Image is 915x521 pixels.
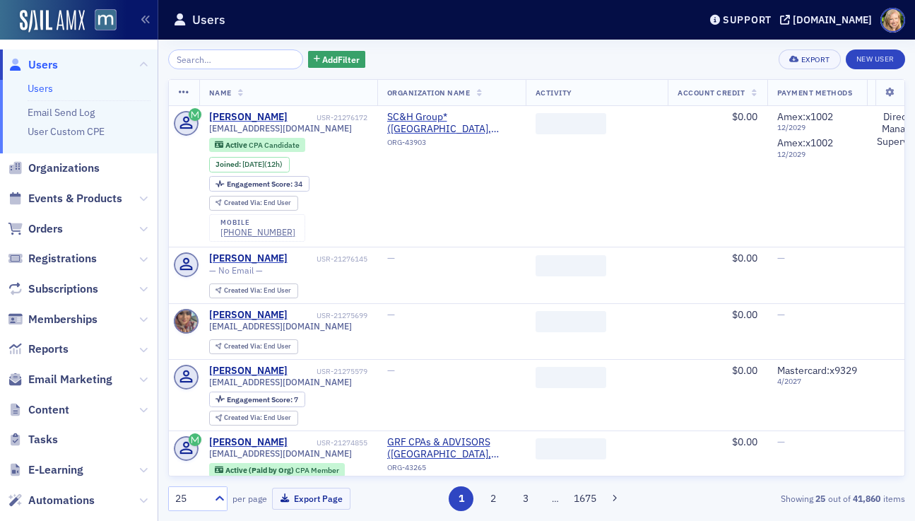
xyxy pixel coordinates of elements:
div: USR-21276172 [290,113,367,122]
span: Created Via : [224,413,264,422]
span: Amex : x1002 [777,136,833,149]
span: Users [28,57,58,73]
span: Mastercard : x9329 [777,364,857,377]
span: $0.00 [732,364,757,377]
span: ‌ [536,438,606,459]
div: End User [224,414,291,422]
span: Tasks [28,432,58,447]
a: User Custom CPE [28,125,105,138]
span: [EMAIL_ADDRESS][DOMAIN_NAME] [209,123,352,134]
div: [DOMAIN_NAME] [793,13,872,26]
span: Amex : x1002 [777,110,833,123]
span: $0.00 [732,110,757,123]
span: [EMAIL_ADDRESS][DOMAIN_NAME] [209,377,352,387]
span: [DATE] [242,159,264,169]
span: ‌ [536,113,606,134]
span: Email Marketing [28,372,112,387]
span: Memberships [28,312,98,327]
div: Created Via: End User [209,339,298,354]
span: [EMAIL_ADDRESS][DOMAIN_NAME] [209,448,352,459]
span: — No Email — [209,265,263,276]
a: [PERSON_NAME] [209,436,288,449]
span: Account Credit [678,88,745,98]
div: Export [801,56,830,64]
a: Tasks [8,432,58,447]
span: — [387,364,395,377]
span: Organizations [28,160,100,176]
span: Content [28,402,69,418]
span: Active (Paid by Org) [225,465,295,475]
span: 4 / 2027 [777,377,857,386]
div: Created Via: End User [209,283,298,298]
strong: 41,860 [851,492,883,505]
span: $0.00 [732,435,757,448]
span: Engagement Score : [227,394,294,404]
span: — [387,308,395,321]
a: Users [28,82,53,95]
div: Support [723,13,772,26]
span: — [777,308,785,321]
span: 12 / 2029 [777,123,857,132]
span: Created Via : [224,341,264,351]
div: Active (Paid by Org): Active (Paid by Org): CPA Member [209,463,346,477]
div: Created Via: End User [209,196,298,211]
label: per page [232,492,267,505]
a: New User [846,49,905,69]
a: Email Marketing [8,372,112,387]
a: Organizations [8,160,100,176]
span: Created Via : [224,286,264,295]
a: View Homepage [85,9,117,33]
a: Active (Paid by Org) CPA Member [215,465,338,474]
a: [PERSON_NAME] [209,365,288,377]
span: ‌ [536,311,606,332]
div: Engagement Score: 34 [209,176,309,192]
span: CPA Candidate [249,140,300,150]
a: SailAMX [20,10,85,33]
span: GRF CPAs & ADVISORS (Bethesda, MD) [387,436,516,461]
span: ‌ [536,255,606,276]
a: SC&H Group* ([GEOGRAPHIC_DATA], [GEOGRAPHIC_DATA]) [387,111,516,136]
div: (12h) [242,160,283,169]
span: Subscriptions [28,281,98,297]
span: Orders [28,221,63,237]
div: End User [224,287,291,295]
button: 3 [513,486,538,511]
div: Created Via: End User [209,411,298,426]
div: Showing out of items [669,492,905,505]
span: — [777,252,785,264]
span: Payment Methods [777,88,853,98]
span: $0.00 [732,308,757,321]
span: Activity [536,88,572,98]
a: Memberships [8,312,98,327]
button: 1675 [572,486,597,511]
a: [PERSON_NAME] [209,111,288,124]
div: Joined: 2025-08-18 00:00:00 [209,157,290,172]
span: 12 / 2029 [777,150,857,159]
a: [PERSON_NAME] [209,309,288,322]
div: USR-21276145 [290,254,367,264]
button: [DOMAIN_NAME] [780,15,877,25]
div: End User [224,343,291,351]
button: 2 [481,486,506,511]
a: Email Send Log [28,106,95,119]
span: Active [225,140,249,150]
a: Active CPA Candidate [215,140,299,149]
div: Active: Active: CPA Candidate [209,138,306,152]
div: [PHONE_NUMBER] [220,227,295,238]
a: Subscriptions [8,281,98,297]
a: Users [8,57,58,73]
span: Created Via : [224,198,264,207]
div: ORG-43265 [387,463,516,477]
div: 25 [175,491,206,506]
strong: 25 [813,492,828,505]
img: SailAMX [95,9,117,31]
span: SC&H Group* (Sparks Glencoe, MD) [387,111,516,136]
button: Export Page [272,488,350,510]
a: E-Learning [8,462,83,478]
button: Export [779,49,840,69]
span: ‌ [536,367,606,388]
a: Registrations [8,251,97,267]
